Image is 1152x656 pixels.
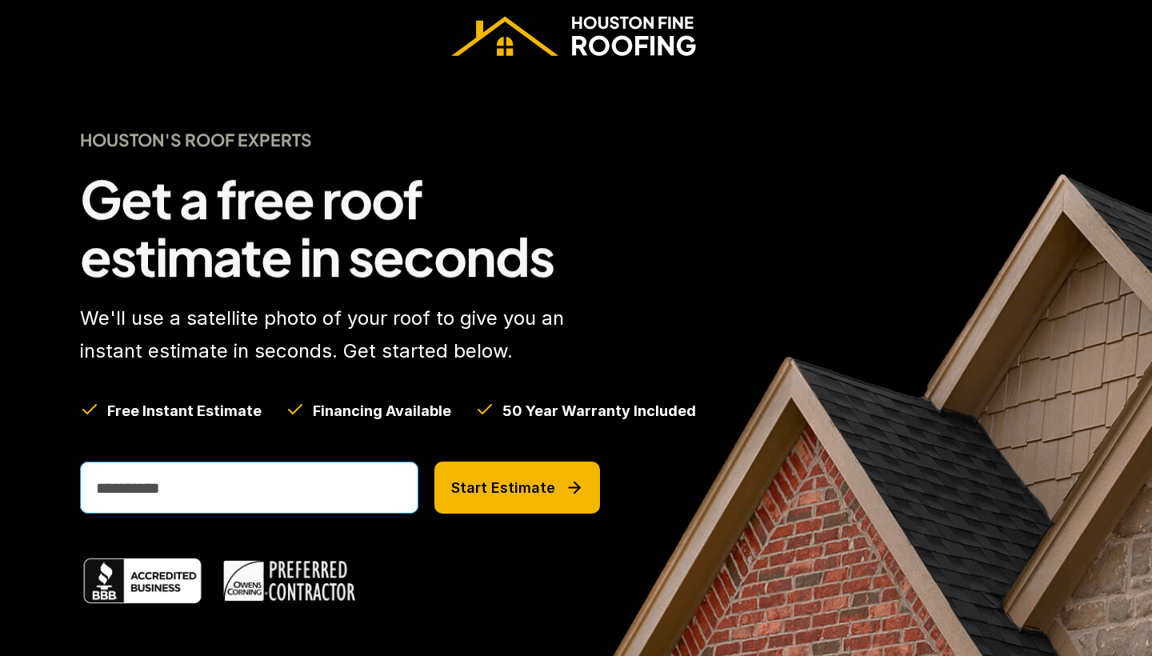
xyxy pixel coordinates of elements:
[80,302,600,368] p: We'll use a satellite photo of your roof to give you an instant estimate in seconds. Get started ...
[313,401,451,421] h5: Financing Available
[502,401,696,421] h5: 50 Year Warranty Included
[434,462,600,514] button: Start Estimate
[451,479,555,497] p: Start Estimate
[107,401,262,421] h5: Free Instant Estimate
[80,170,600,284] h1: Get a free roof estimate in seconds
[80,129,600,150] h4: Houston's Roof Experts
